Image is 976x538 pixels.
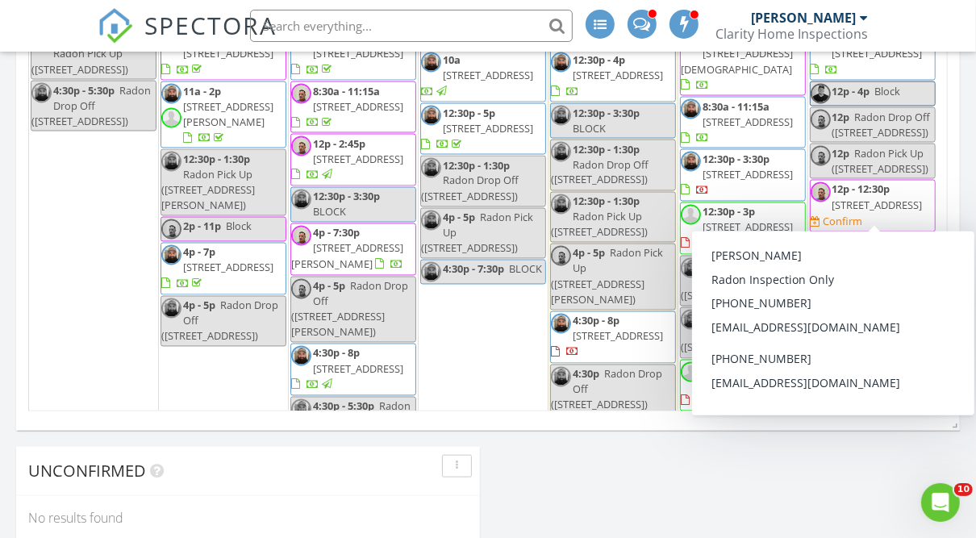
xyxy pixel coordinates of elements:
span: Block [226,219,252,234]
td: Go to August 28, 2025 [548,1,678,519]
a: 8:30a - 11:15a [STREET_ADDRESS] [680,97,806,149]
span: 11a - 2p [183,84,221,98]
a: 8a - 10:45a [STREET_ADDRESS][DEMOGRAPHIC_DATA] [680,28,806,96]
a: 4:30p - 8p [STREET_ADDRESS] [550,311,676,364]
span: 4:30p - 7:30p [443,262,504,277]
span: [STREET_ADDRESS] [443,121,533,136]
span: 4:30p - 5:30p [53,83,115,98]
img: img_6758.jpeg [811,182,831,202]
img: headshot.jpg [421,106,441,126]
img: default-user-f0147aede5fd5fa78ca7ade42f37bd4542148d508eef1c3d3ea960f66861d68b.jpg [681,362,701,382]
img: headshot.jpg [291,190,311,210]
img: headshot.jpg [161,298,181,319]
a: 8a - 10:45a [STREET_ADDRESS][DEMOGRAPHIC_DATA] [681,31,793,92]
a: 4:30p - 7:30p [STREET_ADDRESS] [681,362,793,407]
span: SPECTORA [144,8,277,42]
img: headshot.jpg [161,152,181,172]
span: 12:30p - 1:30p [443,158,510,173]
img: headshot.jpg [551,142,571,162]
span: [STREET_ADDRESS] [313,152,403,166]
img: headshot.jpg [681,152,701,172]
img: headshot.jpg [161,84,181,104]
div: Confirm [824,215,863,228]
a: 12:30p - 5p [STREET_ADDRESS] [421,106,533,151]
td: Go to August 24, 2025 [29,1,159,519]
a: 12p - 2:45p [STREET_ADDRESS] [291,136,403,181]
a: 12:30p - 3p [STREET_ADDRESS] [680,202,806,255]
span: 8:30a - 11:15a [313,84,380,98]
span: 12:30p - 1:30p [573,142,640,156]
span: 12:30p - 4p [832,236,885,250]
img: headshot.jpg [551,106,571,126]
span: Radon Pick Up ([STREET_ADDRESS]) [31,46,128,76]
a: 4p - 7p [STREET_ADDRESS] [161,245,273,290]
span: 12:30p - 3p [703,205,755,219]
span: 12p [832,146,850,161]
td: Go to August 29, 2025 [678,1,807,519]
a: 8:30a - 11:15a [STREET_ADDRESS] [291,31,403,76]
img: img_6758.jpeg [161,219,181,240]
a: 4p - 7:30p [STREET_ADDRESS][PERSON_NAME] [290,223,416,276]
span: [STREET_ADDRESS] [703,168,793,182]
img: headshot.jpg [421,158,441,178]
span: Radon Pick Up ([STREET_ADDRESS][PERSON_NAME]) [161,168,255,213]
span: 12:30p - 3:30p [313,190,380,204]
td: Go to August 27, 2025 [419,1,548,519]
span: Radon Drop Off ([STREET_ADDRESS]) [551,157,649,187]
span: Block [875,84,901,98]
td: Go to August 30, 2025 [807,1,937,519]
iframe: Intercom live chat [921,483,960,522]
a: 4:30p - 7:30p [STREET_ADDRESS] [680,360,806,412]
a: 4p - 7:30p [STREET_ADDRESS][PERSON_NAME] [291,226,403,271]
span: 12:30p - 1:30p [703,258,770,273]
div: Clarity Home Inspections [715,26,868,42]
span: 4:30p - 5:30p [313,399,374,414]
span: BLOCK [509,262,542,277]
span: Radon Drop Off ([STREET_ADDRESS]) [832,110,931,140]
span: Radon Drop Off ([STREET_ADDRESS][PERSON_NAME]) [291,279,408,340]
img: The Best Home Inspection Software - Spectora [98,8,133,44]
img: headshot.jpg [421,52,441,73]
span: Radon Drop Off ([STREET_ADDRESS]) [161,298,278,344]
div: [PERSON_NAME] [751,10,856,26]
span: 4p - 5p [313,279,345,294]
a: 12:30p - 3p [STREET_ADDRESS] [681,205,793,250]
img: headshot.jpg [421,211,441,231]
span: [STREET_ADDRESS] [183,261,273,275]
img: default-user-f0147aede5fd5fa78ca7ade42f37bd4542148d508eef1c3d3ea960f66861d68b.jpg [161,108,181,128]
a: 10a [STREET_ADDRESS] [420,50,546,102]
img: headshot.jpg [291,399,311,419]
span: [STREET_ADDRESS] [313,99,403,114]
span: BLOCK [573,121,606,136]
span: Radon Drop Off ([STREET_ADDRESS]) [421,173,519,203]
span: Radon Pick Up ([STREET_ADDRESS]) [681,325,778,355]
span: Unconfirmed [28,460,146,482]
span: [STREET_ADDRESS][DEMOGRAPHIC_DATA] [681,46,793,76]
span: BLOCK [313,205,346,219]
span: 12p [832,110,850,124]
a: 4:30p - 8p [STREET_ADDRESS] [290,344,416,396]
span: 12:30p - 3:30p [703,152,770,166]
img: default-user-f0147aede5fd5fa78ca7ade42f37bd4542148d508eef1c3d3ea960f66861d68b.jpg [681,205,701,225]
span: 4p - 5p [183,298,215,313]
span: 4:30p [573,367,599,382]
span: 4p - 7p [183,245,215,260]
td: Go to August 26, 2025 [289,1,419,519]
span: 4p - 5p [573,246,605,261]
span: 12p - 12:30p [832,182,890,197]
span: Radon Drop Off ([STREET_ADDRESS]) [681,273,778,303]
a: 10a [STREET_ADDRESS] [421,52,533,98]
a: 8:30a - 11:15a [STREET_ADDRESS] [290,28,416,81]
span: [STREET_ADDRESS][PERSON_NAME] [291,241,403,271]
img: img_20250407_211919_2.jpg [811,84,831,104]
span: 4:30p - 8p [573,314,619,328]
span: Radon Drop Off ([STREET_ADDRESS]) [551,367,662,412]
img: headshot.jpg [551,194,571,215]
a: 11a - 2p [STREET_ADDRESS][PERSON_NAME] [161,81,286,149]
a: 12:30p - 3:30p [STREET_ADDRESS] [680,149,806,202]
a: 4p - 7p [STREET_ADDRESS] [161,243,286,295]
img: headshot.jpg [551,52,571,73]
span: 2p - 11p [183,219,221,234]
a: 8:30a - 11:15a [STREET_ADDRESS] [161,31,273,76]
img: headshot.jpg [161,245,181,265]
